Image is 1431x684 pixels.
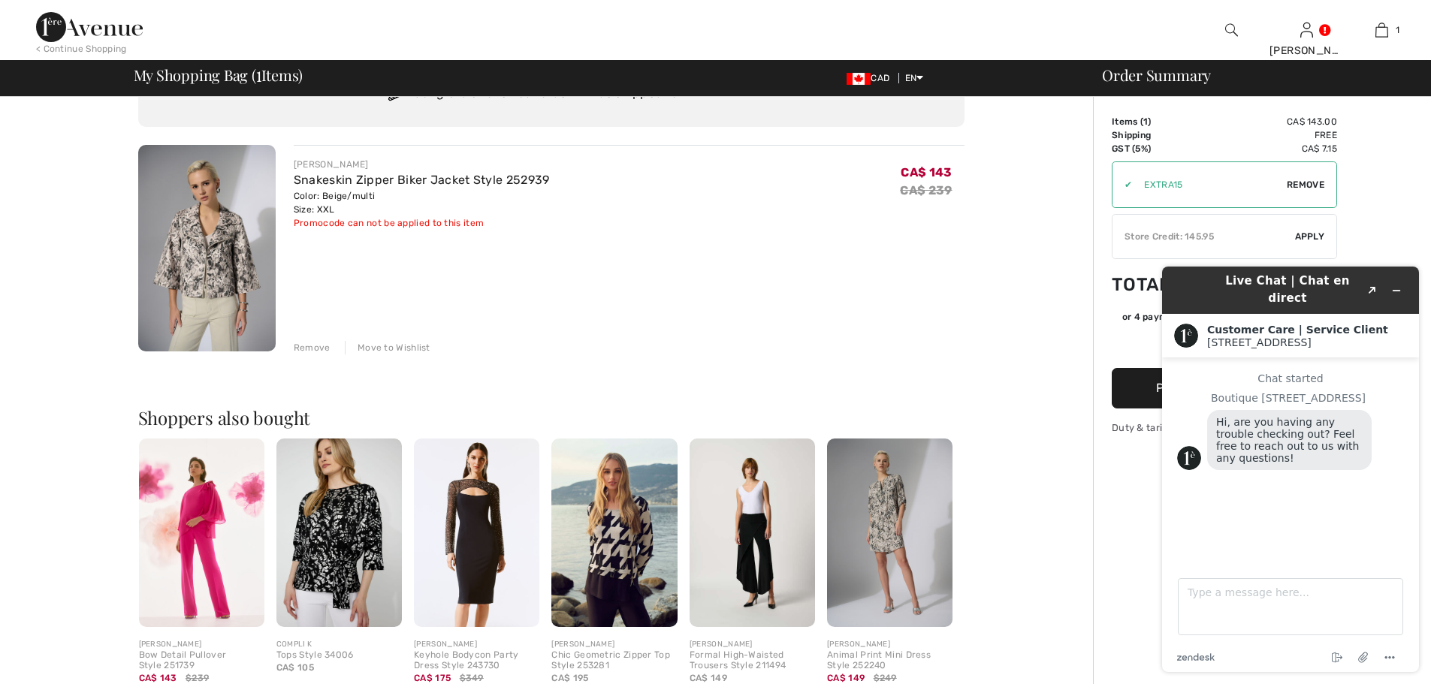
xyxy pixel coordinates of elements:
td: CA$ 143.00 [1197,115,1337,128]
div: COMPLI K [276,639,402,650]
img: Bow Detail Pullover Style 251739 [139,438,264,627]
a: Sign In [1300,23,1313,37]
div: or 4 payments ofCA$ 37.54withSezzle Click to learn more about Sezzle [1112,310,1337,329]
div: Order Summary [1084,68,1422,83]
div: [PERSON_NAME] [551,639,677,650]
td: Total [1112,259,1197,310]
span: CA$ 149 [690,673,727,683]
button: Proceed to Payment [1112,368,1337,408]
h2: Shoppers also bought [138,408,965,426]
img: Canadian Dollar [847,73,871,85]
span: 1 [1396,23,1399,37]
span: 1 [256,64,261,83]
div: Tops Style 34006 [276,650,402,661]
span: Remove [1287,178,1324,191]
span: CA$ 143 [139,673,177,683]
div: Store Credit: 145.95 [1112,230,1295,243]
span: EN [905,73,924,83]
img: Snakeskin Zipper Biker Jacket Style 252939 [138,145,276,351]
div: [PERSON_NAME] [139,639,264,650]
img: My Bag [1375,21,1388,39]
div: Chic Geometric Zipper Top Style 253281 [551,650,677,671]
div: ✔ [1112,178,1132,191]
span: CAD [847,73,895,83]
img: Chic Geometric Zipper Top Style 253281 [551,438,677,627]
span: My Shopping Bag ( Items) [134,68,303,83]
span: CA$ 105 [276,662,314,673]
td: Free [1197,128,1337,142]
div: Bow Detail Pullover Style 251739 [139,650,264,671]
div: Promocode can not be applied to this item [294,216,550,230]
img: My Info [1300,21,1313,39]
div: Move to Wishlist [345,341,430,354]
span: CA$ 143 [901,165,952,179]
div: Formal High-Waisted Trousers Style 211494 [690,650,815,671]
div: [PERSON_NAME] [294,158,550,171]
img: 1ère Avenue [36,12,143,42]
img: Animal Print Mini Dress Style 252240 [827,438,952,627]
div: < Continue Shopping [36,42,127,56]
input: Promo code [1132,162,1287,207]
div: Color: Beige/multi Size: XXL [294,189,550,216]
s: CA$ 239 [900,183,952,197]
a: 1 [1345,21,1418,39]
div: Animal Print Mini Dress Style 252240 [827,650,952,671]
span: CA$ 195 [551,673,588,683]
div: or 4 payments of with [1122,310,1337,324]
td: Shipping [1112,128,1197,142]
iframe: Find more information here [1150,255,1431,684]
div: Remove [294,341,331,354]
div: [PERSON_NAME] [827,639,952,650]
span: Chat [33,11,64,24]
span: CA$ 175 [414,673,451,683]
a: Snakeskin Zipper Biker Jacket Style 252939 [294,173,550,187]
div: [PERSON_NAME] [414,639,539,650]
iframe: PayPal-paypal [1112,329,1337,363]
img: Formal High-Waisted Trousers Style 211494 [690,438,815,627]
span: 1 [1143,116,1148,127]
div: Duty & tariff-free | Uninterrupted shipping [1112,420,1337,435]
td: GST (5%) [1112,142,1197,155]
td: CA$ 7.15 [1197,142,1337,155]
img: Compli K Tops Style 34006 [276,438,402,627]
span: Apply [1295,230,1325,243]
div: [PERSON_NAME] [690,639,815,650]
div: [PERSON_NAME] [1269,43,1343,59]
td: Items ( ) [1112,115,1197,128]
img: Keyhole Bodycon Party Dress Style 243730 [414,438,539,627]
span: CA$ 149 [827,673,865,683]
img: search the website [1225,21,1238,39]
div: Keyhole Bodycon Party Dress Style 243730 [414,650,539,671]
